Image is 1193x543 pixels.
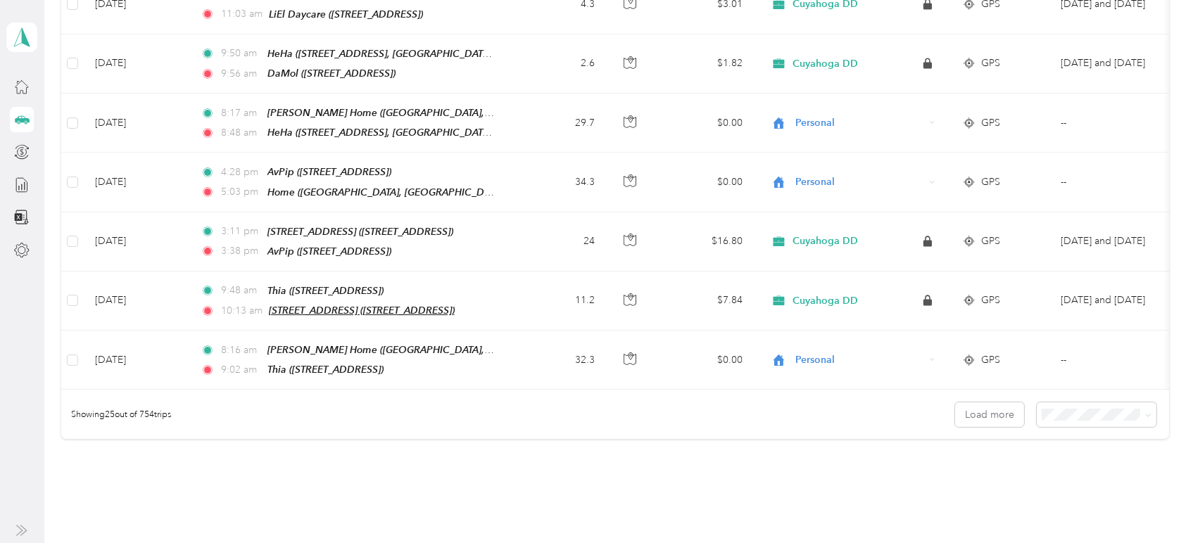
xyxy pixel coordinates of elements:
span: 8:48 am [221,125,261,141]
td: [DATE] [84,153,189,212]
span: Thia ([STREET_ADDRESS]) [267,364,384,375]
td: $1.82 [655,34,754,94]
span: GPS [981,352,1000,368]
td: -- [1049,331,1178,390]
td: 11.2 [513,271,606,331]
span: Personal [795,174,924,190]
span: 10:13 am [221,303,263,319]
span: 8:16 am [221,343,261,358]
span: DaMol ([STREET_ADDRESS]) [267,68,396,79]
span: GPS [981,174,1000,190]
span: HeHa ([STREET_ADDRESS], [GEOGRAPHIC_DATA][PERSON_NAME], [PERSON_NAME][GEOGRAPHIC_DATA], [GEOGRAPH... [267,48,1152,60]
td: July and Aug 2025 [1049,212,1178,271]
td: [DATE] [84,94,189,153]
span: 3:11 pm [221,224,261,239]
span: GPS [981,234,1000,249]
td: July and Aug 2025 [1049,34,1178,94]
td: $0.00 [655,153,754,212]
span: 11:03 am [221,6,263,22]
td: 24 [513,212,606,271]
span: Home ([GEOGRAPHIC_DATA], [GEOGRAPHIC_DATA]) [267,186,506,198]
td: July and Aug 2025 [1049,271,1178,331]
span: GPS [981,115,1000,131]
span: GPS [981,56,1000,71]
span: AvPip ([STREET_ADDRESS]) [267,245,391,257]
span: Personal [795,352,924,368]
span: Cuyahoga DD [793,235,858,248]
span: 9:50 am [221,46,261,61]
span: [STREET_ADDRESS] ([STREET_ADDRESS]) [269,305,455,316]
span: LiEl Daycare ([STREET_ADDRESS]) [269,8,423,20]
td: 34.3 [513,153,606,212]
span: [PERSON_NAME] Home ([GEOGRAPHIC_DATA], [US_STATE]) [267,107,539,119]
span: 3:38 pm [221,243,261,259]
span: 4:28 pm [221,165,261,180]
span: [PERSON_NAME] Home ([GEOGRAPHIC_DATA], [US_STATE]) [267,344,539,356]
span: GPS [981,293,1000,308]
span: 9:56 am [221,66,261,82]
td: [DATE] [84,271,189,331]
span: [STREET_ADDRESS] ([STREET_ADDRESS]) [267,226,453,237]
td: $0.00 [655,94,754,153]
td: $0.00 [655,331,754,390]
span: Cuyahoga DD [793,295,858,307]
span: 5:03 pm [221,184,261,200]
td: 32.3 [513,331,606,390]
td: $16.80 [655,212,754,271]
span: Showing 25 out of 754 trips [61,409,171,421]
span: 8:17 am [221,106,261,121]
td: [DATE] [84,212,189,271]
td: [DATE] [84,34,189,94]
button: Load more [955,402,1024,427]
span: AvPip ([STREET_ADDRESS]) [267,166,391,177]
td: -- [1049,94,1178,153]
td: [DATE] [84,331,189,390]
span: Personal [795,115,924,131]
span: 9:48 am [221,283,261,298]
iframe: Everlance-gr Chat Button Frame [1114,464,1193,543]
td: 2.6 [513,34,606,94]
span: Thia ([STREET_ADDRESS]) [267,285,384,296]
td: 29.7 [513,94,606,153]
td: -- [1049,153,1178,212]
td: $7.84 [655,271,754,331]
span: HeHa ([STREET_ADDRESS], [GEOGRAPHIC_DATA][PERSON_NAME], [PERSON_NAME][GEOGRAPHIC_DATA], [GEOGRAPH... [267,127,1152,139]
span: Cuyahoga DD [793,58,858,70]
span: 9:02 am [221,362,261,378]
